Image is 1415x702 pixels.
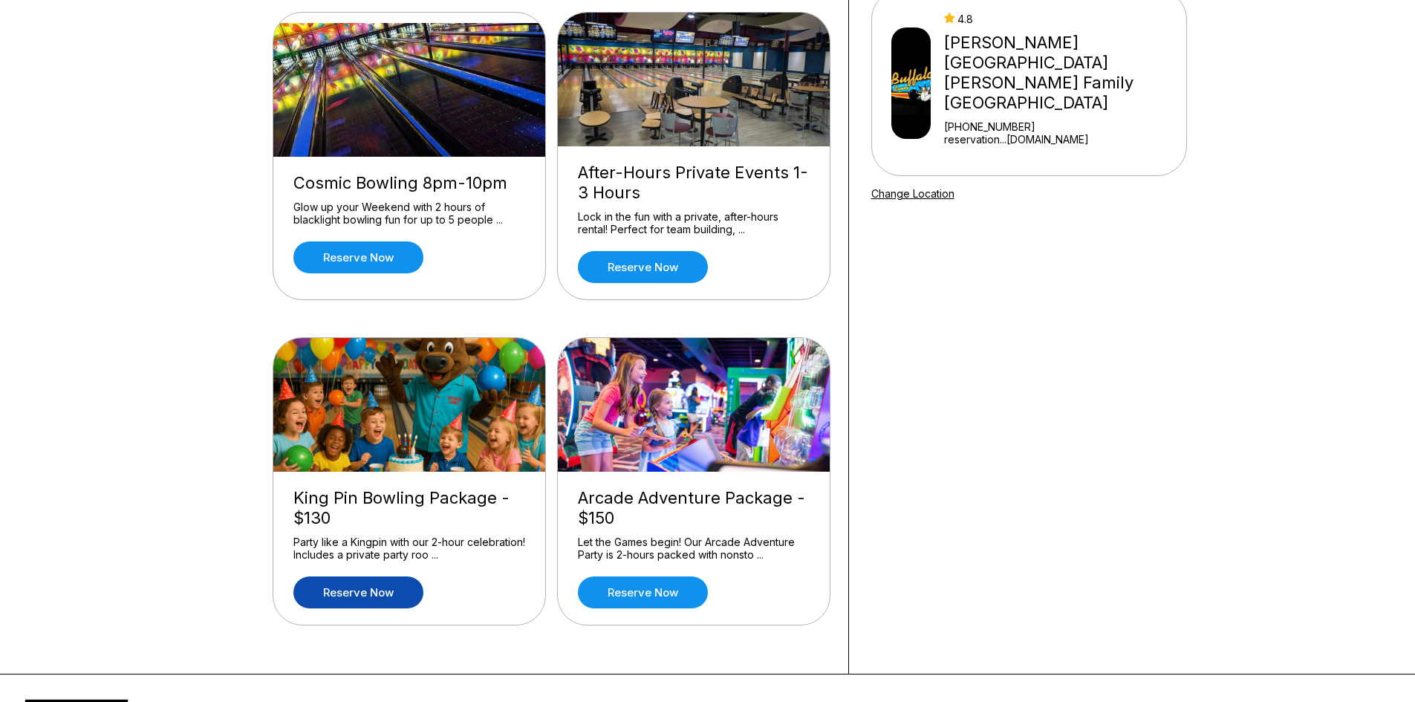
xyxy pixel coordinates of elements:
[944,133,1180,146] a: reservation...[DOMAIN_NAME]
[871,187,954,200] a: Change Location
[944,120,1180,133] div: [PHONE_NUMBER]
[273,338,547,472] img: King Pin Bowling Package - $130
[558,338,831,472] img: Arcade Adventure Package - $150
[293,488,525,528] div: King Pin Bowling Package - $130
[578,251,708,283] a: Reserve now
[578,210,810,236] div: Lock in the fun with a private, after-hours rental! Perfect for team building, ...
[293,173,525,193] div: Cosmic Bowling 8pm-10pm
[273,23,547,157] img: Cosmic Bowling 8pm-10pm
[293,201,525,227] div: Glow up your Weekend with 2 hours of blacklight bowling fun for up to 5 people ...
[293,241,423,273] a: Reserve now
[293,576,423,608] a: Reserve now
[558,13,831,146] img: After-Hours Private Events 1-3 Hours
[944,13,1180,25] div: 4.8
[578,488,810,528] div: Arcade Adventure Package - $150
[944,33,1180,113] div: [PERSON_NAME][GEOGRAPHIC_DATA] [PERSON_NAME] Family [GEOGRAPHIC_DATA]
[578,576,708,608] a: Reserve now
[293,536,525,562] div: Party like a Kingpin with our 2-hour celebration! Includes a private party roo ...
[891,27,931,139] img: Buffaloe Lanes Mebane Family Bowling Center
[578,163,810,203] div: After-Hours Private Events 1-3 Hours
[578,536,810,562] div: Let the Games begin! Our Arcade Adventure Party is 2-hours packed with nonsto ...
